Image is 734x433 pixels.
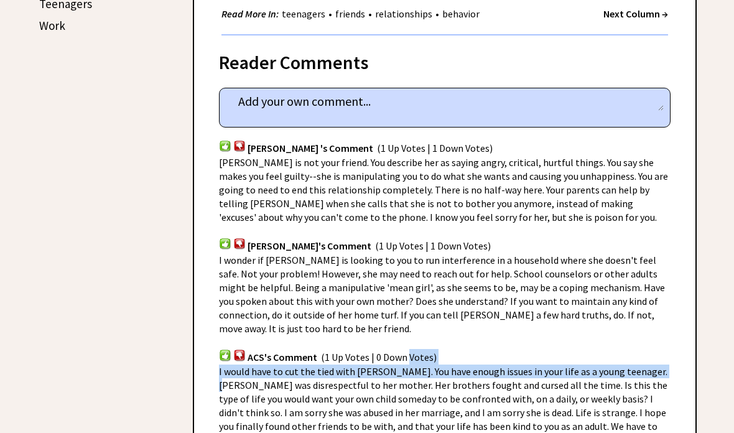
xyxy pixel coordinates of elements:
span: [PERSON_NAME]'s Comment [248,240,371,253]
span: I wonder if [PERSON_NAME] is looking to you to run interference in a household where she doesn't ... [219,254,665,335]
span: [PERSON_NAME] is not your friend. You describe her as saying angry, critical, hurtful things. You... [219,157,668,224]
div: • • • [221,7,483,22]
img: votdown.png [233,350,246,361]
strong: Read More In: [221,8,279,21]
a: friends [332,8,368,21]
a: Next Column → [603,8,668,21]
span: (1 Up Votes | 1 Down Votes) [375,240,491,253]
img: votup.png [219,238,231,250]
img: votup.png [219,350,231,361]
img: votup.png [219,141,231,152]
img: votdown.png [233,238,246,250]
a: teenagers [279,8,328,21]
span: [PERSON_NAME] 's Comment [248,142,373,155]
a: relationships [372,8,435,21]
span: ACS's Comment [248,352,317,365]
span: (1 Up Votes | 0 Down Votes) [321,352,437,365]
div: Reader Comments [219,50,671,70]
a: Work [39,19,65,34]
img: votdown.png [233,141,246,152]
a: behavior [439,8,483,21]
span: (1 Up Votes | 1 Down Votes) [377,142,493,155]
